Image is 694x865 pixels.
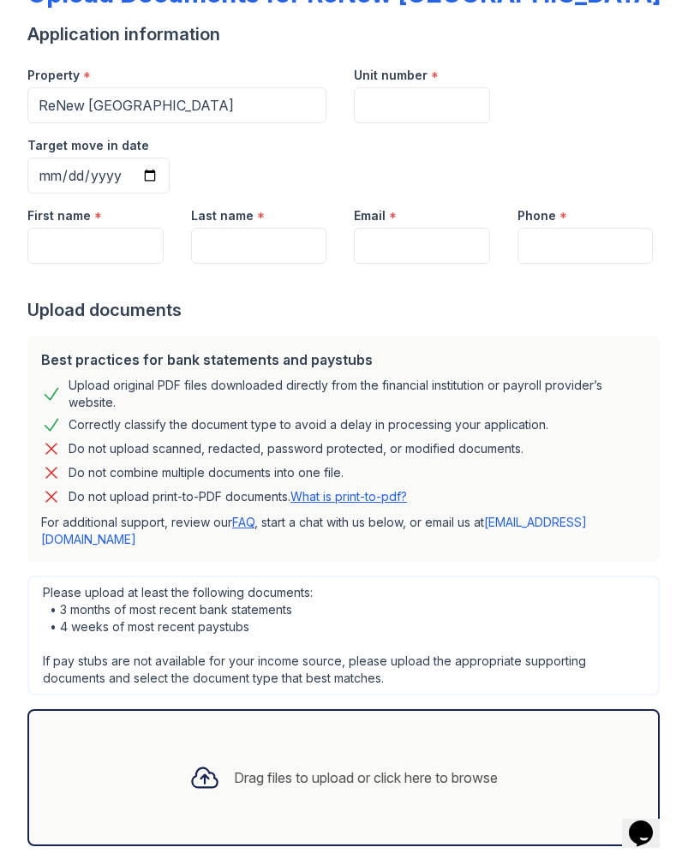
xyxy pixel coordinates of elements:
div: Upload original PDF files downloaded directly from the financial institution or payroll provider’... [69,377,646,411]
p: For additional support, review our , start a chat with us below, or email us at [41,514,646,548]
label: First name [27,207,91,224]
p: Do not upload print-to-PDF documents. [69,488,407,505]
label: Target move in date [27,137,149,154]
a: FAQ [232,515,254,529]
div: Drag files to upload or click here to browse [234,767,498,788]
label: Last name [191,207,254,224]
a: What is print-to-pdf? [290,489,407,504]
div: Correctly classify the document type to avoid a delay in processing your application. [69,415,548,435]
a: [EMAIL_ADDRESS][DOMAIN_NAME] [41,515,587,546]
div: Application information [27,22,667,46]
div: Best practices for bank statements and paystubs [41,349,646,370]
div: Do not combine multiple documents into one file. [69,462,344,483]
label: Phone [518,207,556,224]
label: Unit number [354,67,428,84]
div: Please upload at least the following documents: • 3 months of most recent bank statements • 4 wee... [27,576,660,695]
label: Email [354,207,386,224]
label: Property [27,67,80,84]
div: Do not upload scanned, redacted, password protected, or modified documents. [69,438,523,459]
iframe: chat widget [622,796,677,848]
div: Upload documents [27,298,667,322]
